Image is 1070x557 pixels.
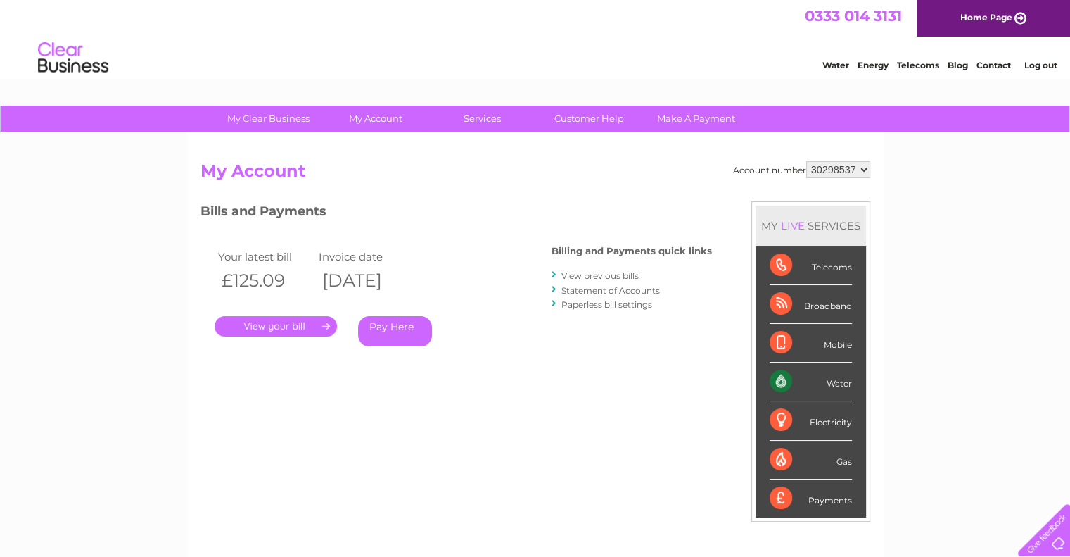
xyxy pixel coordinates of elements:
a: Paperless bill settings [561,299,652,310]
div: Clear Business is a trading name of Verastar Limited (registered in [GEOGRAPHIC_DATA] No. 3667643... [203,8,868,68]
a: View previous bills [561,270,639,281]
div: Broadband [770,285,852,324]
h4: Billing and Payments quick links [552,246,712,256]
div: Account number [733,161,870,178]
a: . [215,316,337,337]
h3: Bills and Payments [200,201,712,226]
a: Blog [948,60,968,70]
div: Electricity [770,401,852,440]
a: Statement of Accounts [561,285,660,296]
a: My Clear Business [210,106,326,132]
a: Log out [1024,60,1057,70]
div: Telecoms [770,246,852,285]
div: Water [770,363,852,401]
a: My Account [317,106,433,132]
th: £125.09 [215,266,316,295]
a: Services [424,106,540,132]
a: 0333 014 3131 [805,7,902,25]
div: MY SERVICES [756,206,866,246]
a: Make A Payment [638,106,754,132]
div: Payments [770,480,852,518]
div: LIVE [778,219,808,232]
a: Contact [976,60,1011,70]
td: Invoice date [315,247,416,266]
a: Energy [858,60,889,70]
img: logo.png [37,37,109,80]
a: Customer Help [531,106,647,132]
td: Your latest bill [215,247,316,266]
div: Mobile [770,324,852,363]
div: Gas [770,441,852,480]
h2: My Account [200,161,870,188]
a: Pay Here [358,316,432,346]
th: [DATE] [315,266,416,295]
a: Water [822,60,849,70]
a: Telecoms [897,60,939,70]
